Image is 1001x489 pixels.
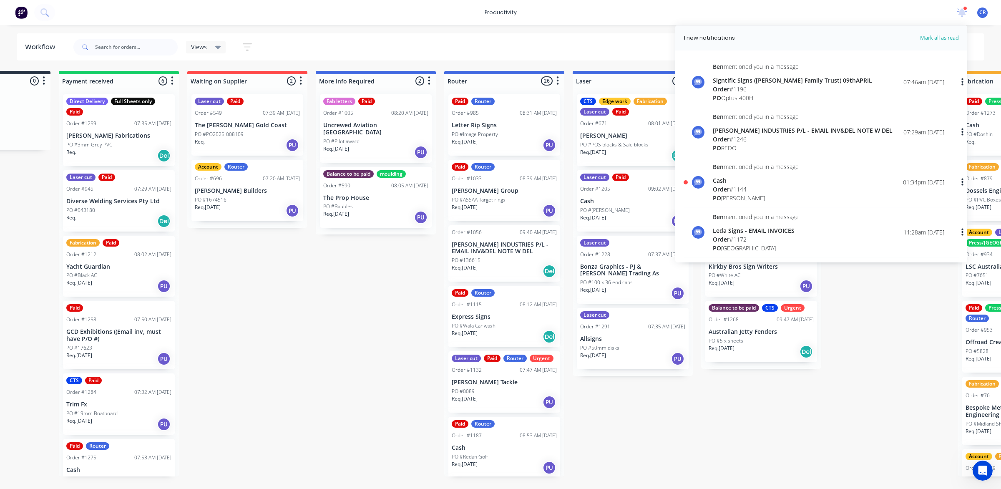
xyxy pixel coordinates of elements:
[66,198,171,205] p: Diverse Welding Services Pty Ltd
[713,244,721,252] span: PO
[684,34,735,42] div: 1 new notifications
[705,301,817,362] div: Balance to be paidCTSUrgentOrder #126809:47 AM [DATE]Australian Jetty FendersPO #5 x sheetsReq.[D...
[713,144,721,152] span: PO
[452,432,482,439] div: Order #1187
[323,210,349,218] p: Req. [DATE]
[66,344,92,352] p: PO #17623
[580,279,633,286] p: PO #100 x 36 end caps
[195,122,300,129] p: The [PERSON_NAME] Gold Coast
[323,145,349,153] p: Req. [DATE]
[480,6,521,19] div: productivity
[95,39,178,55] input: Search for orders...
[966,163,999,171] div: Fabrication
[580,149,606,156] p: Req. [DATE]
[66,316,96,323] div: Order #1258
[580,198,685,205] p: Cash
[966,131,993,138] p: PO #Doshin
[25,42,59,52] div: Workflow
[448,94,560,156] div: PaidRouterOrder #98508:31 AM [DATE]Letter Rip SignsPO #Image PropertyReq.[DATE]PU
[195,163,221,171] div: Account
[452,388,475,395] p: PO #0089
[66,207,95,214] p: PO #043180
[520,229,557,236] div: 09:40 AM [DATE]
[286,139,299,152] div: PU
[713,113,724,121] span: Ben
[471,98,495,105] div: Router
[580,185,610,193] div: Order #1205
[86,442,109,450] div: Router
[966,204,991,211] p: Req. [DATE]
[903,128,944,136] div: 07:29am [DATE]
[503,355,527,362] div: Router
[543,204,556,217] div: PU
[577,94,689,166] div: CTSEdge workFabricationLaser cutPaidOrder #67108:01 AM [DATE][PERSON_NAME]PO #POS blocks & Sale b...
[134,120,171,127] div: 07:35 AM [DATE]
[111,98,155,105] div: Full Sheets only
[648,185,685,193] div: 09:02 AM [DATE]
[452,257,480,264] p: PO #136615
[713,135,729,143] span: Order
[713,112,893,121] div: mentioned you in a message
[713,63,724,71] span: Ben
[709,328,814,335] p: Australian Jetty Fenders
[966,109,996,117] div: Order #1273
[966,392,990,399] div: Order #76
[800,280,813,293] div: PU
[709,304,759,312] div: Balance to be paid
[709,345,734,352] p: Req. [DATE]
[781,304,805,312] div: Urgent
[713,126,893,135] div: [PERSON_NAME] INDUSTRIES P/L - EMAIL INV&DEL NOTE W DEL
[580,323,610,330] div: Order #1291
[66,251,96,258] div: Order #1212
[713,162,799,171] div: mentioned you in a message
[543,396,556,409] div: PU
[580,98,596,105] div: CTS
[66,263,171,270] p: Yacht Guardian
[66,454,96,461] div: Order #1275
[648,323,685,330] div: 07:35 AM [DATE]
[580,263,685,277] p: Bonza Graphics - PJ & [PERSON_NAME] Trading As
[452,301,482,308] div: Order #1115
[224,163,248,171] div: Router
[452,196,506,204] p: PO #ASSAA Target rings
[580,311,609,319] div: Laser cut
[103,239,119,247] div: Paid
[713,244,799,252] div: [GEOGRAPHIC_DATA]
[580,286,606,294] p: Req. [DATE]
[890,34,959,42] span: Mark all as read
[543,139,556,152] div: PU
[580,352,606,359] p: Req. [DATE]
[63,373,175,435] div: CTSPaidOrder #128407:32 AM [DATE]Trim FxPO #19mm BoatboardReq.[DATE]PU
[134,454,171,461] div: 07:53 AM [DATE]
[452,355,481,362] div: Laser cut
[452,241,557,255] p: [PERSON_NAME] INDUSTRIES P/L - EMAIL INV&DEL NOTE W DEL
[713,85,729,93] span: Order
[263,175,300,182] div: 07:20 AM [DATE]
[580,132,685,139] p: [PERSON_NAME]
[580,214,606,222] p: Req. [DATE]
[66,185,93,193] div: Order #945
[195,131,244,138] p: PO #PO2025-008109
[966,272,988,279] p: PO #7651
[903,78,944,86] div: 07:46am [DATE]
[471,420,495,428] div: Router
[713,76,872,85] div: Signtific Signs ([PERSON_NAME] Family Trust) 09thAPRIL
[713,144,893,152] div: REDO
[543,265,556,278] div: Del
[134,185,171,193] div: 07:29 AM [DATE]
[471,289,495,297] div: Router
[713,212,799,221] div: mentioned you in a message
[85,377,102,384] div: Paid
[580,239,609,247] div: Laser cut
[543,330,556,343] div: Del
[580,251,610,258] div: Order #1228
[323,170,374,178] div: Balance to be paid
[705,236,817,297] div: AccountCTSOrder #127110:08 AM [DATE]Kirkby Bros Sign WritersPO #White ACReq.[DATE]PU
[66,149,76,156] p: Req.
[520,109,557,117] div: 08:31 AM [DATE]
[191,94,303,156] div: Laser cutPaidOrder #54907:39 AM [DATE]The [PERSON_NAME] Gold CoastPO #PO2025-008109Req.PU
[63,170,175,232] div: Laser cutPaidOrder #94507:29 AM [DATE]Diverse Welding Services Pty LtdPO #043180Req.Del
[263,109,300,117] div: 07:39 AM [DATE]
[452,379,557,386] p: [PERSON_NAME] Tackle
[577,170,689,232] div: Laser cutPaidOrder #120509:02 AM [DATE]CashPO #[PERSON_NAME]Req.[DATE]PU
